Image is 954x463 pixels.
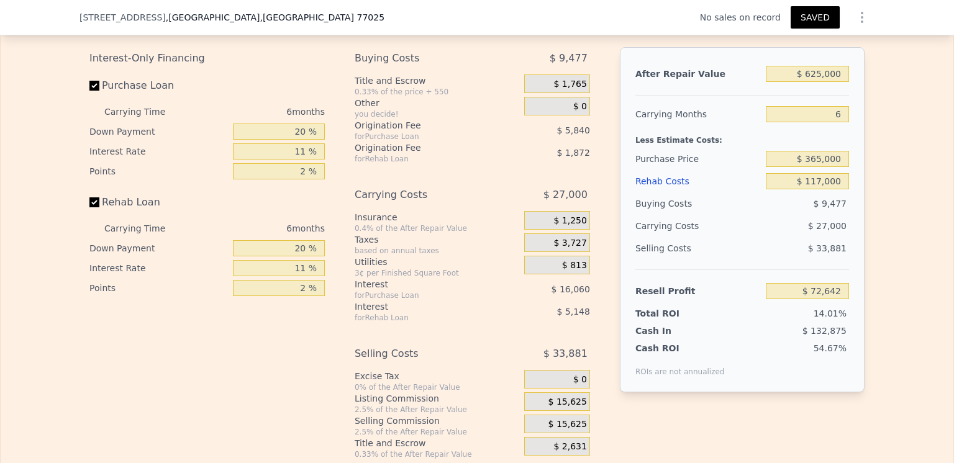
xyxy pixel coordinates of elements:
span: $ 1,872 [556,148,589,158]
span: $ 1,250 [553,215,586,227]
div: you decide! [355,109,519,119]
input: Rehab Loan [89,197,99,207]
span: $ 3,727 [553,238,586,249]
div: Insurance [355,211,519,223]
div: Title and Escrow [355,74,519,87]
label: Rehab Loan [89,191,228,214]
div: Rehab Costs [635,170,761,192]
div: Less Estimate Costs: [635,125,849,148]
span: $ 813 [562,260,587,271]
span: $ 0 [573,101,587,112]
div: Carrying Costs [635,215,713,237]
span: $ 15,625 [548,397,587,408]
span: $ 15,625 [548,419,587,430]
div: based on annual taxes [355,246,519,256]
span: $ 9,477 [814,199,847,209]
div: Resell Profit [635,280,761,302]
div: Purchase Price [635,148,761,170]
span: $ 5,148 [556,307,589,317]
div: Taxes [355,233,519,246]
div: No sales on record [700,11,791,24]
div: 0.4% of the After Repair Value [355,223,519,233]
div: Title and Escrow [355,437,519,449]
span: , [GEOGRAPHIC_DATA] 77025 [260,12,384,22]
div: Points [89,161,228,181]
div: Selling Costs [355,343,493,365]
div: Listing Commission [355,392,519,405]
span: , [GEOGRAPHIC_DATA] [166,11,384,24]
span: $ 1,765 [553,79,586,90]
div: 2.5% of the After Repair Value [355,427,519,437]
div: Excise Tax [355,370,519,382]
div: Down Payment [89,238,228,258]
div: 0% of the After Repair Value [355,382,519,392]
div: Down Payment [89,122,228,142]
div: Cash ROI [635,342,725,354]
label: Purchase Loan [89,74,228,97]
div: Origination Fee [355,119,493,132]
div: for Rehab Loan [355,313,493,323]
div: 6 months [190,102,325,122]
div: Interest Rate [89,142,228,161]
div: After Repair Value [635,63,761,85]
div: Utilities [355,256,519,268]
div: Selling Commission [355,415,519,427]
div: 0.33% of the price + 550 [355,87,519,97]
div: Selling Costs [635,237,761,259]
div: Other [355,97,519,109]
div: Origination Fee [355,142,493,154]
div: 3¢ per Finished Square Foot [355,268,519,278]
div: Carrying Time [104,102,185,122]
div: Points [89,278,228,298]
div: Carrying Time [104,218,185,238]
input: Purchase Loan [89,81,99,91]
div: Buying Costs [635,192,761,215]
div: Carrying Months [635,103,761,125]
button: Show Options [850,5,874,30]
div: Interest-Only Financing [89,47,325,70]
div: for Rehab Loan [355,154,493,164]
div: for Purchase Loan [355,132,493,142]
button: SAVED [791,6,840,29]
div: Interest Rate [89,258,228,278]
span: $ 132,875 [802,326,847,336]
div: Interest [355,300,493,313]
span: $ 0 [573,374,587,385]
span: $ 27,000 [808,221,847,231]
div: ROIs are not annualized [635,354,725,377]
div: 6 months [190,218,325,238]
div: Carrying Costs [355,184,493,206]
div: Total ROI [635,307,713,320]
span: $ 9,477 [550,47,588,70]
span: $ 27,000 [543,184,588,206]
div: 0.33% of the After Repair Value [355,449,519,459]
div: Interest [355,278,493,290]
span: 14.01% [814,308,847,318]
span: $ 33,881 [808,243,847,253]
div: Cash In [635,325,713,337]
span: $ 33,881 [543,343,588,365]
span: 54.67% [814,343,847,353]
span: $ 5,840 [556,125,589,135]
span: $ 2,631 [553,441,586,452]
span: $ 16,060 [552,284,590,294]
div: 2.5% of the After Repair Value [355,405,519,415]
div: for Purchase Loan [355,290,493,300]
span: [STREET_ADDRESS] [79,11,166,24]
div: Buying Costs [355,47,493,70]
